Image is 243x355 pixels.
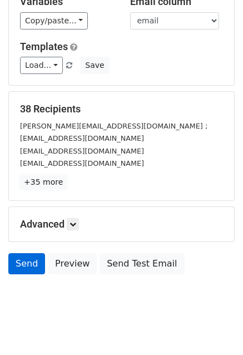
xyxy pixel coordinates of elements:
[20,12,88,29] a: Copy/paste...
[20,175,67,189] a: +35 more
[20,103,223,115] h5: 38 Recipients
[20,218,223,230] h5: Advanced
[20,41,68,52] a: Templates
[20,122,207,143] small: [PERSON_NAME][EMAIL_ADDRESS][DOMAIN_NAME] ; [EMAIL_ADDRESS][DOMAIN_NAME]
[100,253,184,274] a: Send Test Email
[20,147,144,155] small: [EMAIL_ADDRESS][DOMAIN_NAME]
[80,57,109,74] button: Save
[8,253,45,274] a: Send
[187,302,243,355] iframe: Chat Widget
[48,253,97,274] a: Preview
[20,159,144,167] small: [EMAIL_ADDRESS][DOMAIN_NAME]
[20,57,63,74] a: Load...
